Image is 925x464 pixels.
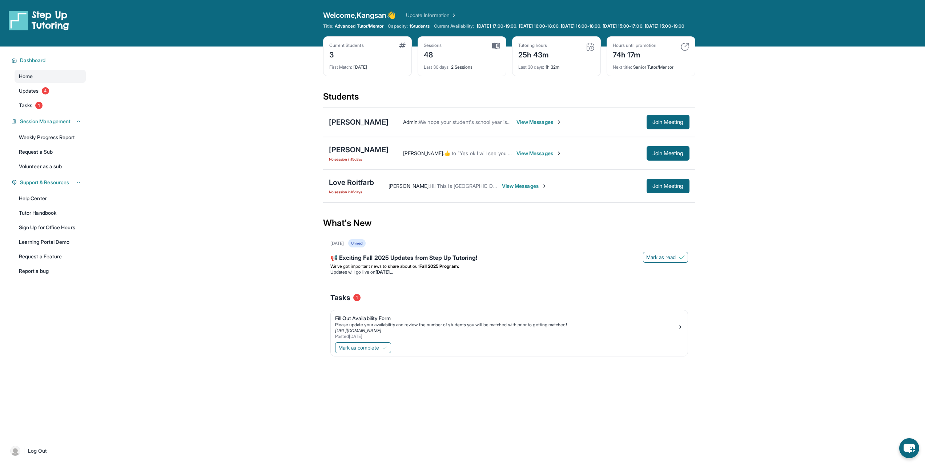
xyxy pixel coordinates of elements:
span: Join Meeting [652,120,684,124]
button: Mark as read [643,252,688,263]
div: Unread [348,239,366,247]
img: Chevron-Right [556,150,562,156]
div: Posted [DATE] [335,334,677,339]
div: Students [323,91,695,107]
span: Next title : [613,64,632,70]
div: 📢 Exciting Fall 2025 Updates from Step Up Tutoring! [330,253,688,263]
a: Sign Up for Office Hours [15,221,86,234]
a: Learning Portal Demo [15,235,86,249]
li: Updates will go live on [330,269,688,275]
div: 48 [424,48,442,60]
span: Tasks [330,292,350,303]
div: What's New [323,207,695,239]
span: Home [19,73,33,80]
div: 1h 32m [518,60,595,70]
button: Join Meeting [647,146,689,161]
a: Weekly Progress Report [15,131,86,144]
div: Fill Out Availability Form [335,315,677,322]
span: Hi! This is [GEOGRAPHIC_DATA]. [430,183,505,189]
span: Mark as complete [338,344,379,351]
a: Request a Sub [15,145,86,158]
span: Admin : [403,119,419,125]
div: 74h 17m [613,48,656,60]
img: Chevron-Right [542,183,547,189]
a: [URL][DOMAIN_NAME] [335,328,381,333]
a: Home [15,70,86,83]
a: |Log Out [7,443,86,459]
a: Request a Feature [15,250,86,263]
span: Tasks [19,102,32,109]
div: [PERSON_NAME] [329,145,389,155]
span: No session in 16 days [329,189,374,195]
button: Mark as complete [335,342,391,353]
div: [DATE] [330,241,344,246]
button: Join Meeting [647,179,689,193]
span: No session in 15 days [329,156,389,162]
img: Chevron-Right [556,119,562,125]
button: Join Meeting [647,115,689,129]
img: card [399,43,406,48]
strong: [DATE] [375,269,393,275]
div: Sessions [424,43,442,48]
span: We’ve got important news to share about our [330,263,419,269]
span: | [23,447,25,455]
span: Session Management [20,118,71,125]
button: Dashboard [17,57,81,64]
span: [PERSON_NAME] : [403,150,444,156]
span: Advanced Tutor/Mentor [335,23,383,29]
a: Volunteer as a sub [15,160,86,173]
a: Updates4 [15,84,86,97]
div: [DATE] [329,60,406,70]
div: Love Roitfarb [329,177,374,187]
div: Please update your availability and review the number of students you will be matched with prior ... [335,322,677,328]
span: Mark as read [646,254,676,261]
span: Last 30 days : [424,64,450,70]
span: First Match : [329,64,353,70]
div: 3 [329,48,364,60]
a: Fill Out Availability FormPlease update your availability and review the number of students you w... [331,310,688,341]
div: Senior Tutor/Mentor [613,60,689,70]
span: [DATE] 17:00-19:00, [DATE] 16:00-18:00, [DATE] 16:00-18:00, [DATE] 15:00-17:00, [DATE] 15:00-19:00 [477,23,684,29]
img: card [586,43,595,51]
div: Current Students [329,43,364,48]
div: Tutoring hours [518,43,549,48]
img: Mark as read [679,254,685,260]
a: [DATE] 17:00-19:00, [DATE] 16:00-18:00, [DATE] 16:00-18:00, [DATE] 15:00-17:00, [DATE] 15:00-19:00 [475,23,686,29]
strong: Fall 2025 Program: [419,263,459,269]
span: Dashboard [20,57,46,64]
a: Tutor Handbook [15,206,86,219]
button: Session Management [17,118,81,125]
span: View Messages [516,118,562,126]
img: Chevron Right [450,12,457,19]
div: Hours until promotion [613,43,656,48]
span: Welcome, Kangsan 👋 [323,10,396,20]
span: Title: [323,23,333,29]
div: 2 Sessions [424,60,500,70]
a: Tasks1 [15,99,86,112]
button: chat-button [899,438,919,458]
span: Support & Resources [20,179,69,186]
a: Report a bug [15,265,86,278]
a: Update Information [406,12,457,19]
span: View Messages [516,150,562,157]
span: View Messages [502,182,547,190]
img: Mark as complete [382,345,388,351]
span: Last 30 days : [518,64,544,70]
div: 25h 43m [518,48,549,60]
span: 1 Students [409,23,430,29]
span: Join Meeting [652,151,684,156]
span: Join Meeting [652,184,684,188]
span: 1 [353,294,361,301]
span: [PERSON_NAME] : [389,183,430,189]
button: Support & Resources [17,179,81,186]
img: card [492,43,500,49]
span: Updates [19,87,39,94]
img: logo [9,10,69,31]
span: Capacity: [388,23,408,29]
span: 1 [35,102,43,109]
span: Current Availability: [434,23,474,29]
span: 4 [42,87,49,94]
img: card [680,43,689,51]
a: Help Center [15,192,86,205]
div: [PERSON_NAME] [329,117,389,127]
